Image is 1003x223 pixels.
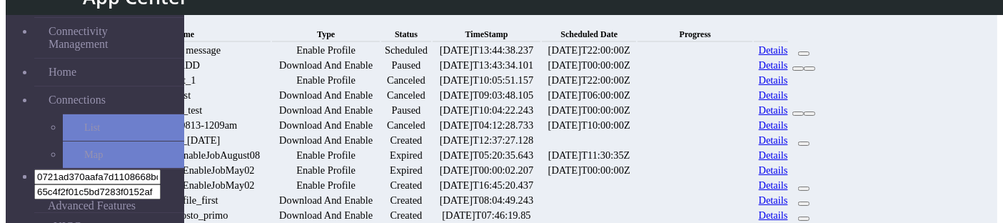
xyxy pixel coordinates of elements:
[433,164,540,177] td: [DATE]T00:00:02.207
[381,209,431,222] td: Created
[433,59,540,72] td: [DATE]T13:43:34.101
[433,119,540,132] td: [DATE]T04:12:28.733
[433,209,540,222] td: [DATE]T07:46:19.85
[381,179,431,192] td: Created
[542,149,636,162] td: [DATE]T11:30:35Z
[381,194,431,207] td: Created
[433,149,540,162] td: [DATE]T05:20:35.643
[272,74,380,87] td: Enable Profile
[759,179,788,192] a: Details
[759,194,788,207] a: Details
[272,209,380,222] td: Download And Enable
[542,44,636,57] td: [DATE]T22:00:00Z
[433,179,540,192] td: [DATE]T16:45:20.437
[34,18,184,58] a: Connectivity Management
[759,44,788,56] a: Details
[272,119,380,132] td: Download And Enable
[433,44,540,57] td: [DATE]T13:44:38.237
[381,119,431,132] td: Canceled
[759,59,788,71] a: Details
[542,74,636,87] td: [DATE]T22:00:00Z
[63,114,184,141] a: List
[272,59,380,72] td: Download And Enable
[680,29,711,39] span: Progress
[381,59,431,72] td: Paused
[759,149,788,162] a: Details
[272,104,380,117] td: Download And Enable
[433,74,540,87] td: [DATE]T10:05:51.157
[34,86,184,114] a: Connections
[759,209,788,222] a: Details
[381,44,431,57] td: Scheduled
[542,89,636,102] td: [DATE]T06:00:00Z
[433,194,540,207] td: [DATE]T08:04:49.243
[63,142,184,168] a: Map
[759,134,788,147] a: Details
[542,164,636,177] td: [DATE]T00:00:00Z
[34,59,184,86] a: Home
[381,134,431,147] td: Created
[759,89,788,101] a: Details
[272,134,380,147] td: Download And Enable
[433,89,540,102] td: [DATE]T09:03:48.105
[465,29,508,39] span: TimeStamp
[381,164,431,177] td: Expired
[272,194,380,207] td: Download And Enable
[759,74,788,86] a: Details
[84,149,103,161] span: Map
[317,29,335,39] span: Type
[433,104,540,117] td: [DATE]T10:04:22.243
[759,104,788,117] a: Details
[272,149,380,162] td: Enable Profile
[542,59,636,72] td: [DATE]T00:00:00Z
[542,104,636,117] td: [DATE]T00:00:00Z
[542,119,636,132] td: [DATE]T10:00:00Z
[48,199,136,212] span: Advanced Features
[272,164,380,177] td: Enable Profile
[272,44,380,57] td: Enable Profile
[381,149,431,162] td: Expired
[433,134,540,147] td: [DATE]T12:37:27.128
[272,89,380,102] td: Download And Enable
[759,164,788,177] a: Details
[759,119,788,132] a: Details
[381,74,431,87] td: Canceled
[84,122,100,134] span: List
[95,13,819,26] div: Bulk Operations
[560,29,618,39] span: Scheduled Date
[395,29,418,39] span: Status
[381,104,431,117] td: Paused
[272,179,380,192] td: Enable Profile
[49,94,106,106] span: Connections
[381,89,431,102] td: Canceled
